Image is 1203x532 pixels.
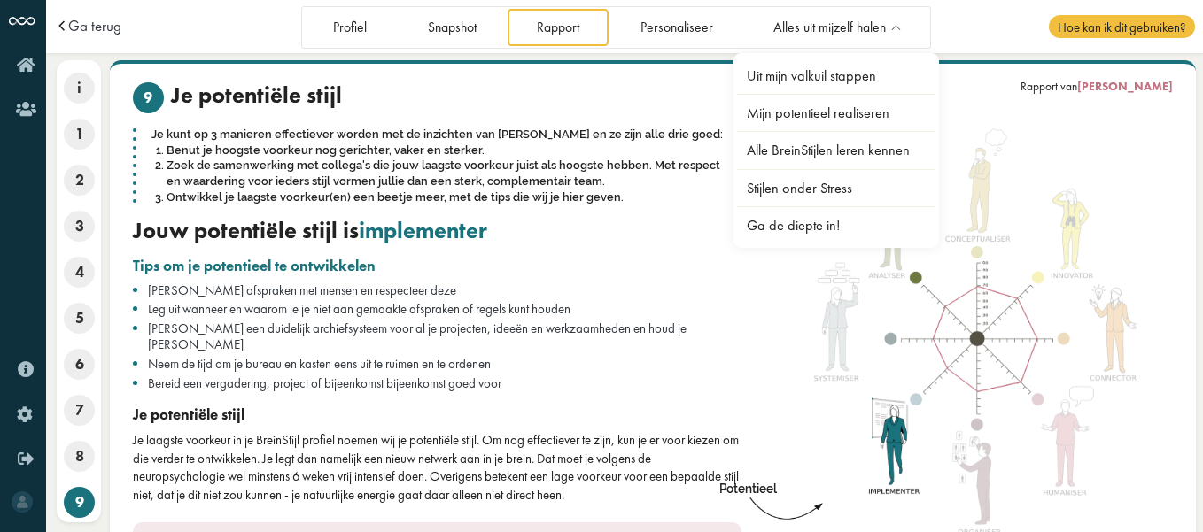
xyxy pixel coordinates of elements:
[167,143,726,158] li: Benut je hoogste voorkeur nog gerichter, vaker en sterker.
[133,405,741,423] h3: Je potentiële stijl
[148,281,456,298] span: [PERSON_NAME] afspraken met mensen en respecteer deze
[611,9,741,45] a: Personaliseer
[737,133,935,167] a: Alle BreinStijlen leren kennen
[737,208,935,243] a: Ga de diepte in!
[68,19,121,34] a: Ga terug
[148,355,491,372] span: Neem de tijd om je bureau en kasten eens uit te ruimen en te ordenen
[737,171,935,205] a: Stijlen onder Stress
[1021,79,1173,95] div: Rapport van
[64,349,95,380] span: 6
[1049,15,1194,38] span: Hoe kan ik dit gebruiken?
[716,481,780,497] div: Potentieel
[171,82,342,113] span: Je potentiële stijl
[64,303,95,334] span: 5
[133,431,741,504] div: Je laagste voorkeur in je BreinStijl profiel noemen wij je potentiële stijl. Om nog effectiever t...
[304,9,395,45] a: Profiel
[745,9,928,45] a: Alles uit mijzelf halen
[359,216,487,245] span: implementer
[148,300,570,317] span: Leg uit wanneer en waarom je je niet aan gemaakte afspraken of regels kunt houden
[64,73,95,104] span: i
[64,487,95,518] span: 9
[508,9,608,45] a: Rapport
[64,165,95,196] span: 2
[64,395,95,426] span: 7
[167,158,726,189] li: Zoek de samenwerking met collega's die jouw laagste voorkeur juist als hoogste hebben. Met respec...
[1077,79,1173,94] span: [PERSON_NAME]
[64,441,95,472] span: 8
[148,374,501,391] span: Bereid een vergadering, project of bijeenkomst bijeenkomst goed voor
[133,257,741,274] h3: Tips om je potentieel te ontwikkelen
[399,9,505,45] a: Snapshot
[737,96,935,130] a: Mijn potentieel realiseren
[64,211,95,242] span: 3
[737,58,935,93] a: Uit mijn valkuil stappen
[133,125,741,207] div: Je kunt op 3 manieren effectiever worden met de inzichten van [PERSON_NAME] en ze zijn alle drie ...
[167,189,726,205] li: Ontwikkel je laagste voorkeur(en) een beetje meer, met de tips die wij je hier geven.
[133,218,741,245] h2: Jouw potentiële stijl is
[133,82,164,113] span: 9
[64,119,95,150] span: 1
[148,320,687,352] span: [PERSON_NAME] een duidelijk archiefsysteem voor al je projecten, ideeën en werkzaamheden en houd ...
[773,20,886,35] span: Alles uit mijzelf halen
[64,257,95,288] span: 4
